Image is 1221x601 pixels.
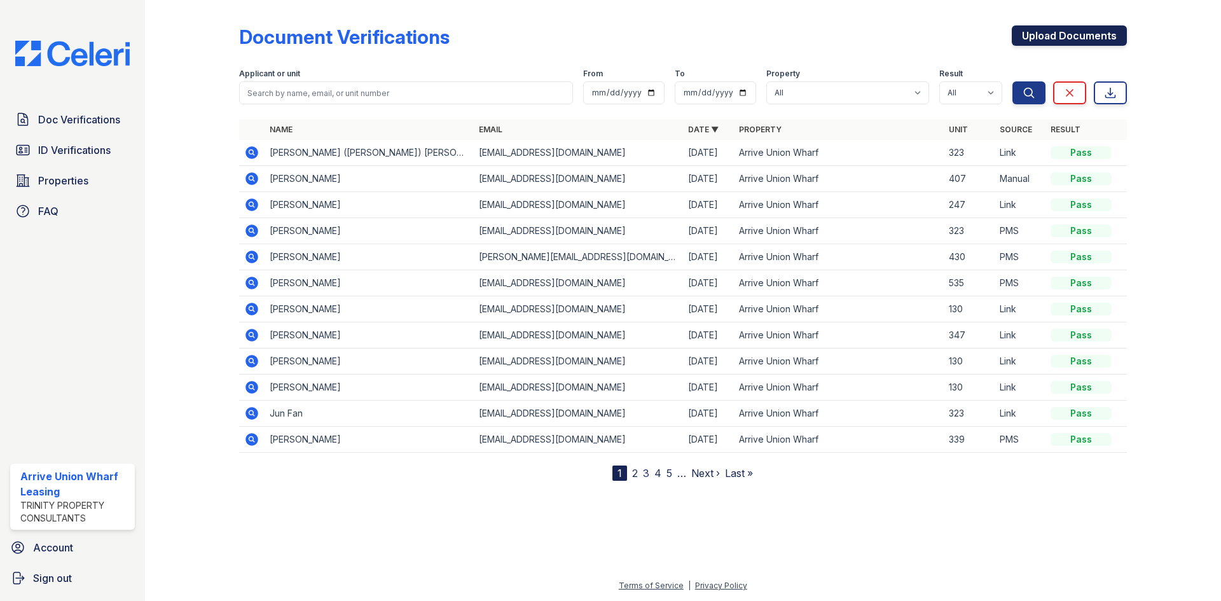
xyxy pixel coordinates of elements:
[239,25,450,48] div: Document Verifications
[265,375,474,401] td: [PERSON_NAME]
[38,112,120,127] span: Doc Verifications
[995,296,1045,322] td: Link
[1051,433,1112,446] div: Pass
[612,466,627,481] div: 1
[944,218,995,244] td: 323
[683,140,734,166] td: [DATE]
[265,244,474,270] td: [PERSON_NAME]
[944,166,995,192] td: 407
[239,69,300,79] label: Applicant or unit
[734,349,943,375] td: Arrive Union Wharf
[944,270,995,296] td: 535
[1051,125,1080,134] a: Result
[474,270,683,296] td: [EMAIL_ADDRESS][DOMAIN_NAME]
[995,322,1045,349] td: Link
[734,322,943,349] td: Arrive Union Wharf
[20,469,130,499] div: Arrive Union Wharf Leasing
[474,140,683,166] td: [EMAIL_ADDRESS][DOMAIN_NAME]
[265,296,474,322] td: [PERSON_NAME]
[33,570,72,586] span: Sign out
[1051,355,1112,368] div: Pass
[265,218,474,244] td: [PERSON_NAME]
[683,349,734,375] td: [DATE]
[734,244,943,270] td: Arrive Union Wharf
[688,125,719,134] a: Date ▼
[38,204,59,219] span: FAQ
[734,427,943,453] td: Arrive Union Wharf
[944,244,995,270] td: 430
[995,166,1045,192] td: Manual
[995,218,1045,244] td: PMS
[10,137,135,163] a: ID Verifications
[1000,125,1032,134] a: Source
[265,427,474,453] td: [PERSON_NAME]
[691,467,720,480] a: Next ›
[474,244,683,270] td: [PERSON_NAME][EMAIL_ADDRESS][DOMAIN_NAME]
[995,349,1045,375] td: Link
[265,192,474,218] td: [PERSON_NAME]
[474,192,683,218] td: [EMAIL_ADDRESS][DOMAIN_NAME]
[265,349,474,375] td: [PERSON_NAME]
[734,218,943,244] td: Arrive Union Wharf
[583,69,603,79] label: From
[995,401,1045,427] td: Link
[739,125,782,134] a: Property
[683,375,734,401] td: [DATE]
[944,322,995,349] td: 347
[677,466,686,481] span: …
[474,218,683,244] td: [EMAIL_ADDRESS][DOMAIN_NAME]
[683,322,734,349] td: [DATE]
[1051,251,1112,263] div: Pass
[1051,198,1112,211] div: Pass
[474,322,683,349] td: [EMAIL_ADDRESS][DOMAIN_NAME]
[270,125,293,134] a: Name
[1051,172,1112,185] div: Pass
[683,401,734,427] td: [DATE]
[265,401,474,427] td: Jun Fan
[683,166,734,192] td: [DATE]
[20,499,130,525] div: Trinity Property Consultants
[675,69,685,79] label: To
[683,296,734,322] td: [DATE]
[474,166,683,192] td: [EMAIL_ADDRESS][DOMAIN_NAME]
[265,270,474,296] td: [PERSON_NAME]
[1051,303,1112,315] div: Pass
[683,218,734,244] td: [DATE]
[944,401,995,427] td: 323
[1051,407,1112,420] div: Pass
[265,166,474,192] td: [PERSON_NAME]
[995,375,1045,401] td: Link
[632,467,638,480] a: 2
[949,125,968,134] a: Unit
[995,140,1045,166] td: Link
[5,565,140,591] a: Sign out
[939,69,963,79] label: Result
[474,427,683,453] td: [EMAIL_ADDRESS][DOMAIN_NAME]
[33,540,73,555] span: Account
[688,581,691,590] div: |
[265,140,474,166] td: [PERSON_NAME] ([PERSON_NAME]) [PERSON_NAME]
[734,192,943,218] td: Arrive Union Wharf
[474,401,683,427] td: [EMAIL_ADDRESS][DOMAIN_NAME]
[995,192,1045,218] td: Link
[683,270,734,296] td: [DATE]
[734,166,943,192] td: Arrive Union Wharf
[944,427,995,453] td: 339
[474,296,683,322] td: [EMAIL_ADDRESS][DOMAIN_NAME]
[734,375,943,401] td: Arrive Union Wharf
[944,140,995,166] td: 323
[10,168,135,193] a: Properties
[766,69,800,79] label: Property
[10,107,135,132] a: Doc Verifications
[1051,146,1112,159] div: Pass
[5,41,140,66] img: CE_Logo_Blue-a8612792a0a2168367f1c8372b55b34899dd931a85d93a1a3d3e32e68fde9ad4.png
[944,296,995,322] td: 130
[265,322,474,349] td: [PERSON_NAME]
[10,198,135,224] a: FAQ
[695,581,747,590] a: Privacy Policy
[479,125,502,134] a: Email
[683,244,734,270] td: [DATE]
[1051,329,1112,342] div: Pass
[1051,225,1112,237] div: Pass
